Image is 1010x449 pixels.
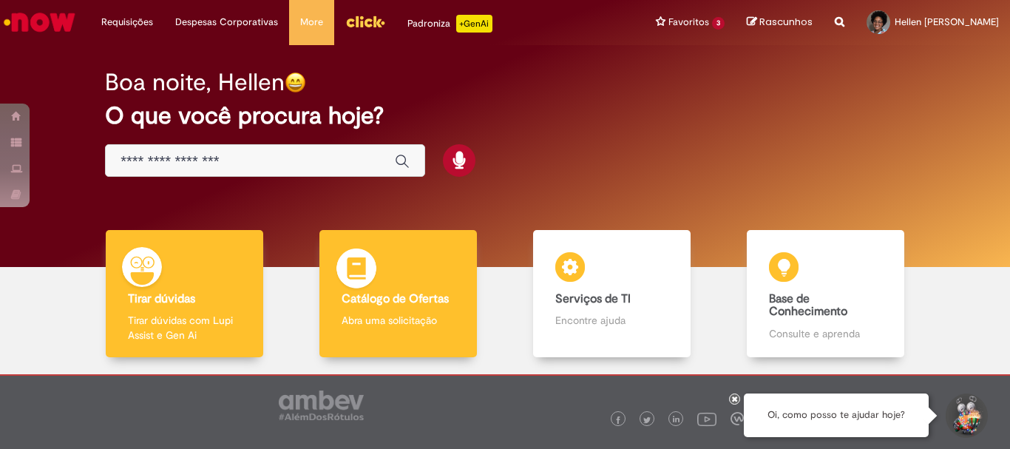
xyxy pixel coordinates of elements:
[285,72,306,93] img: happy-face.png
[175,15,278,30] span: Despesas Corporativas
[759,15,813,29] span: Rascunhos
[342,291,449,306] b: Catálogo de Ofertas
[342,313,454,328] p: Abra uma solicitação
[895,16,999,28] span: Hellen [PERSON_NAME]
[345,10,385,33] img: click_logo_yellow_360x200.png
[555,313,668,328] p: Encontre ajuda
[744,394,929,437] div: Oi, como posso te ajudar hoje?
[697,409,716,428] img: logo_footer_youtube.png
[643,416,651,424] img: logo_footer_twitter.png
[300,15,323,30] span: More
[456,15,492,33] p: +GenAi
[769,326,881,341] p: Consulte e aprenda
[78,230,291,358] a: Tirar dúvidas Tirar dúvidas com Lupi Assist e Gen Ai
[614,416,622,424] img: logo_footer_facebook.png
[673,416,680,425] img: logo_footer_linkedin.png
[747,16,813,30] a: Rascunhos
[101,15,153,30] span: Requisições
[105,70,285,95] h2: Boa noite, Hellen
[731,412,744,425] img: logo_footer_workplace.png
[128,291,195,306] b: Tirar dúvidas
[105,103,905,129] h2: O que você procura hoje?
[505,230,719,358] a: Serviços de TI Encontre ajuda
[279,391,364,420] img: logo_footer_ambev_rotulo_gray.png
[555,291,631,306] b: Serviços de TI
[943,394,988,438] button: Iniciar Conversa de Suporte
[668,15,709,30] span: Favoritos
[1,7,78,37] img: ServiceNow
[769,291,847,320] b: Base de Conhecimento
[719,230,932,358] a: Base de Conhecimento Consulte e aprenda
[291,230,505,358] a: Catálogo de Ofertas Abra uma solicitação
[128,313,240,342] p: Tirar dúvidas com Lupi Assist e Gen Ai
[712,17,725,30] span: 3
[407,15,492,33] div: Padroniza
